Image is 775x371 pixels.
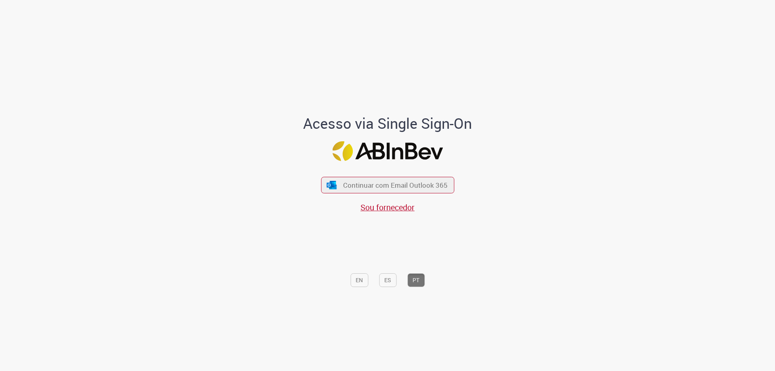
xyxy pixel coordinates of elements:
button: PT [407,273,425,287]
span: Continuar com Email Outlook 365 [343,180,448,190]
button: EN [350,273,368,287]
button: ES [379,273,396,287]
a: Sou fornecedor [360,202,415,213]
button: ícone Azure/Microsoft 360 Continuar com Email Outlook 365 [321,177,454,193]
h1: Acesso via Single Sign-On [276,115,500,132]
img: Logo ABInBev [332,141,443,161]
img: ícone Azure/Microsoft 360 [326,181,337,189]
